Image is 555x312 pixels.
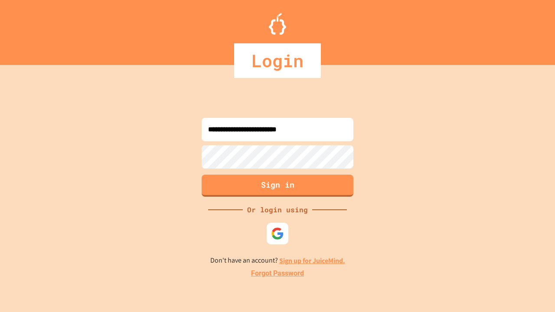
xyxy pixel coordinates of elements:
div: Or login using [243,205,312,215]
a: Sign up for JuiceMind. [279,256,345,265]
a: Forgot Password [251,268,304,279]
img: google-icon.svg [271,227,284,240]
div: Login [234,43,321,78]
img: Logo.svg [269,13,286,35]
button: Sign in [202,175,353,197]
p: Don't have an account? [210,255,345,266]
